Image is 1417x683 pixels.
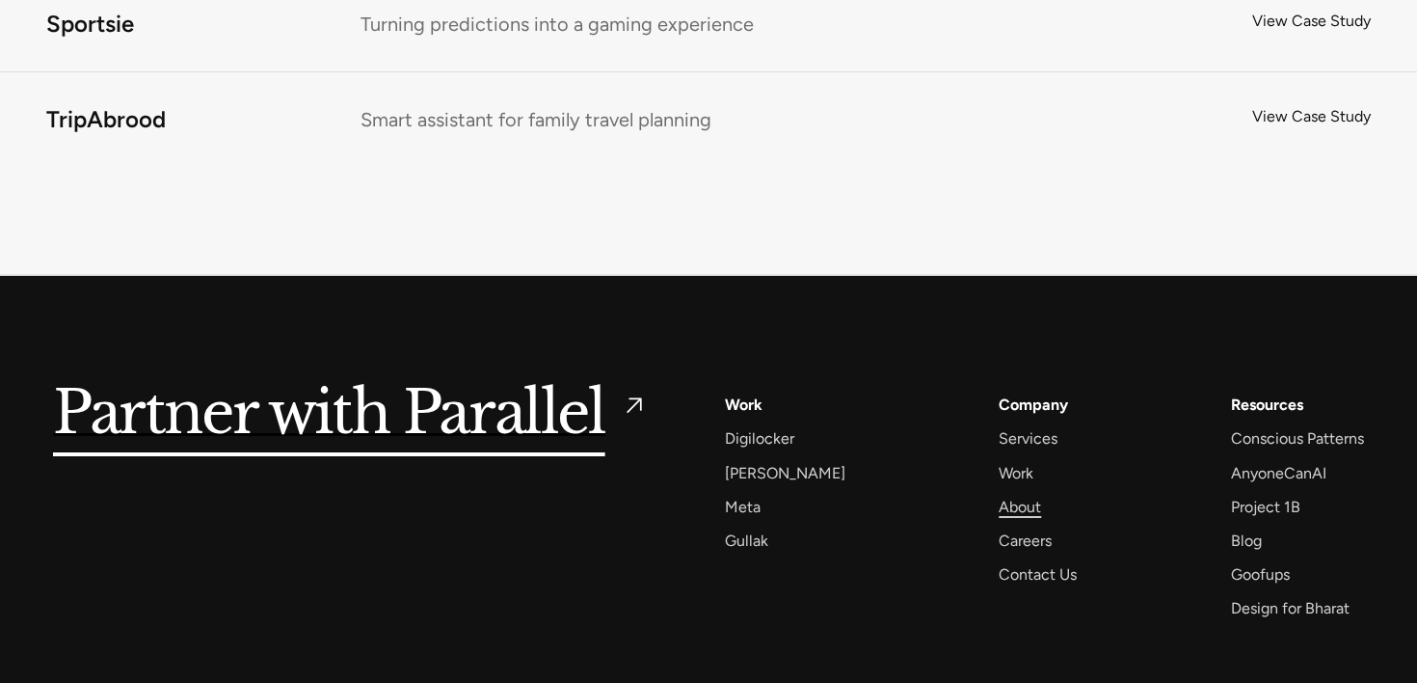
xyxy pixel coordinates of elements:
[53,392,605,436] h5: Partner with Parallel
[1231,595,1350,621] a: Design for Bharat
[1231,494,1300,520] a: Project 1B
[999,494,1041,520] a: About
[999,425,1057,451] a: Services
[725,460,845,486] a: [PERSON_NAME]
[999,392,1068,418] a: Company
[725,494,761,520] a: Meta
[725,392,762,418] a: Work
[999,528,1052,554] a: Careers
[1231,392,1303,418] div: Resources
[725,425,794,451] a: Digilocker
[1231,460,1326,486] a: AnyoneCanAI
[999,460,1033,486] a: Work
[1231,528,1262,554] a: Blog
[1231,561,1290,587] a: Goofups
[53,392,648,436] a: Partner with Parallel
[999,561,1077,587] a: Contact Us
[725,528,768,554] a: Gullak
[1231,425,1364,451] a: Conscious Patterns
